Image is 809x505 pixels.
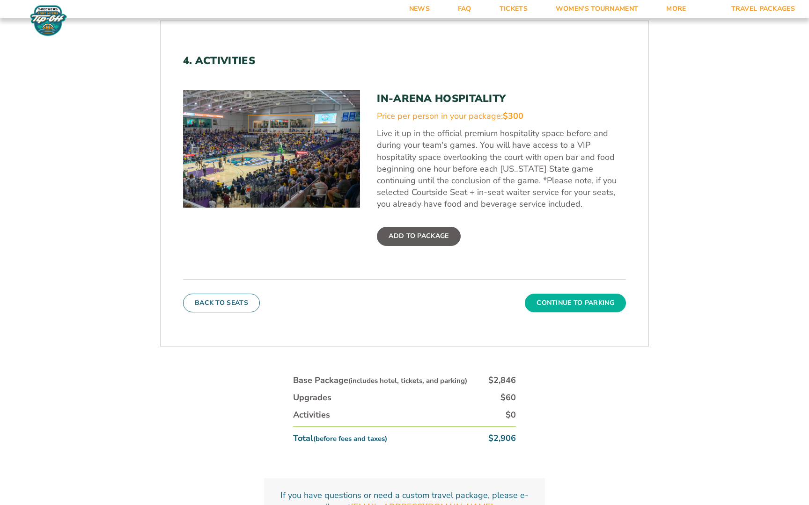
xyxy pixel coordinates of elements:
[377,110,626,122] div: Price per person in your package:
[28,5,69,36] img: Fort Myers Tip-Off
[183,55,626,67] h2: 4. Activities
[488,433,516,444] div: $2,906
[348,376,467,385] small: (includes hotel, tickets, and parking)
[313,434,387,443] small: (before fees and taxes)
[293,392,331,404] div: Upgrades
[377,128,626,210] p: Live it up in the official premium hospitality space before and during your team's games. You wil...
[377,227,460,245] label: Add To Package
[183,294,260,312] button: Back To Seats
[500,392,516,404] div: $60
[506,409,516,421] div: $0
[183,90,360,208] img: In-Arena Hospitality
[293,409,330,421] div: Activities
[503,110,523,122] span: $300
[293,433,387,444] div: Total
[293,375,467,386] div: Base Package
[525,294,626,312] button: Continue To Parking
[377,93,626,105] h3: In-Arena Hospitality
[488,375,516,386] div: $2,846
